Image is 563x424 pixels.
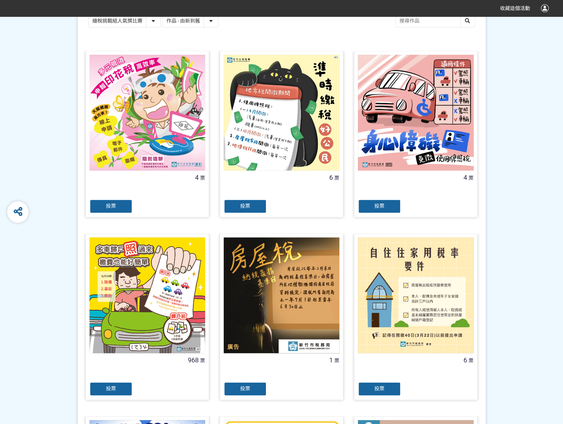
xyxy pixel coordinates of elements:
span: 票 [334,358,339,363]
span: 票 [334,175,339,181]
span: 票 [469,358,474,363]
span: 票 [200,175,205,181]
span: 票 [200,358,205,363]
span: 投票 [240,203,250,209]
a: 4票投票 [86,51,209,217]
span: 968 [188,356,199,364]
span: 投票 [106,203,116,209]
span: 1 [329,356,333,364]
span: 投票 [374,386,384,391]
span: 投票 [240,386,250,391]
span: 4 [195,174,199,181]
a: 6票投票 [354,233,477,400]
a: 6票投票 [220,51,343,217]
span: 收藏這個活動 [500,5,530,11]
a: 4票投票 [354,51,477,217]
a: 1票投票 [220,233,343,400]
span: 6 [463,356,467,364]
input: 搜尋作品 [396,15,475,27]
a: 968票投票 [86,233,209,400]
span: 票 [469,175,474,181]
span: 投票 [106,386,116,391]
span: 6 [329,174,333,181]
span: 投票 [374,203,384,209]
span: 4 [463,174,467,181]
